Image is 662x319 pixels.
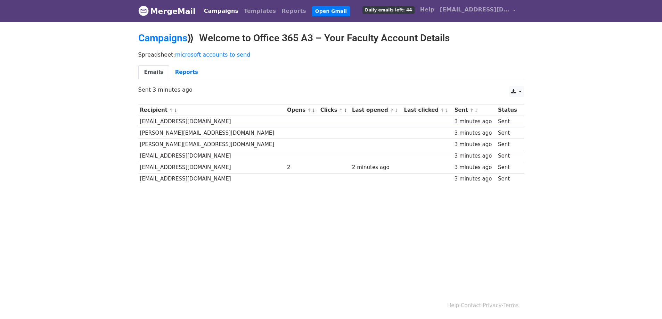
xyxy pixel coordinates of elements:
[362,6,414,14] span: Daily emails left: 44
[138,4,196,18] a: MergeMail
[496,162,520,173] td: Sent
[319,104,350,116] th: Clicks
[437,3,518,19] a: [EMAIL_ADDRESS][DOMAIN_NAME]
[503,302,518,309] a: Terms
[241,4,279,18] a: Templates
[496,127,520,139] td: Sent
[474,108,478,113] a: ↓
[350,104,402,116] th: Last opened
[390,108,394,113] a: ↑
[417,3,437,17] a: Help
[455,175,495,183] div: 3 minutes ago
[344,108,348,113] a: ↓
[496,173,520,185] td: Sent
[287,163,317,171] div: 2
[138,116,286,127] td: [EMAIL_ADDRESS][DOMAIN_NAME]
[455,129,495,137] div: 3 minutes ago
[496,150,520,162] td: Sent
[453,104,496,116] th: Sent
[138,150,286,162] td: [EMAIL_ADDRESS][DOMAIN_NAME]
[455,141,495,149] div: 3 minutes ago
[138,127,286,139] td: [PERSON_NAME][EMAIL_ADDRESS][DOMAIN_NAME]
[308,108,311,113] a: ↑
[339,108,343,113] a: ↑
[461,302,481,309] a: Contact
[312,108,316,113] a: ↓
[169,108,173,113] a: ↑
[483,302,501,309] a: Privacy
[445,108,449,113] a: ↓
[138,104,286,116] th: Recipient
[440,108,444,113] a: ↑
[360,3,417,17] a: Daily emails left: 44
[394,108,398,113] a: ↓
[440,6,509,14] span: [EMAIL_ADDRESS][DOMAIN_NAME]
[455,152,495,160] div: 3 minutes ago
[175,51,250,58] a: microsoft accounts to send
[201,4,241,18] a: Campaigns
[174,108,178,113] a: ↓
[402,104,453,116] th: Last clicked
[455,163,495,171] div: 3 minutes ago
[138,65,169,79] a: Emails
[455,118,495,126] div: 3 minutes ago
[169,65,204,79] a: Reports
[138,32,187,44] a: Campaigns
[279,4,309,18] a: Reports
[352,163,401,171] div: 2 minutes ago
[138,51,524,58] p: Spreadsheet:
[138,139,286,150] td: [PERSON_NAME][EMAIL_ADDRESS][DOMAIN_NAME]
[447,302,459,309] a: Help
[470,108,474,113] a: ↑
[312,6,350,16] a: Open Gmail
[138,32,524,44] h2: ⟫ Welcome to Office 365 A3 – Your Faculty Account Details
[138,173,286,185] td: [EMAIL_ADDRESS][DOMAIN_NAME]
[138,6,149,16] img: MergeMail logo
[496,139,520,150] td: Sent
[138,162,286,173] td: [EMAIL_ADDRESS][DOMAIN_NAME]
[496,104,520,116] th: Status
[138,86,524,93] p: Sent 3 minutes ago
[496,116,520,127] td: Sent
[285,104,319,116] th: Opens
